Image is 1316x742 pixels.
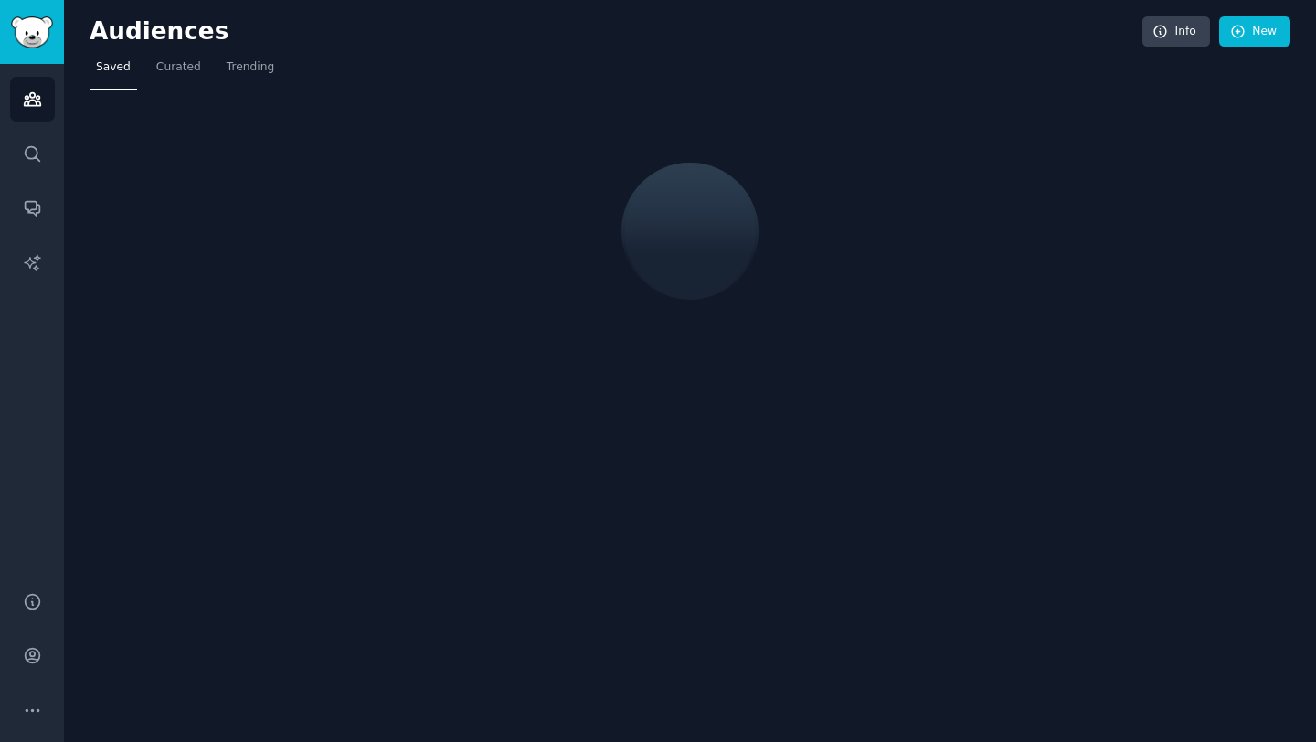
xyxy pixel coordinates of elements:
[150,53,207,90] a: Curated
[220,53,281,90] a: Trending
[156,59,201,76] span: Curated
[96,59,131,76] span: Saved
[90,53,137,90] a: Saved
[11,16,53,48] img: GummySearch logo
[1219,16,1290,48] a: New
[1142,16,1210,48] a: Info
[90,17,1142,47] h2: Audiences
[227,59,274,76] span: Trending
